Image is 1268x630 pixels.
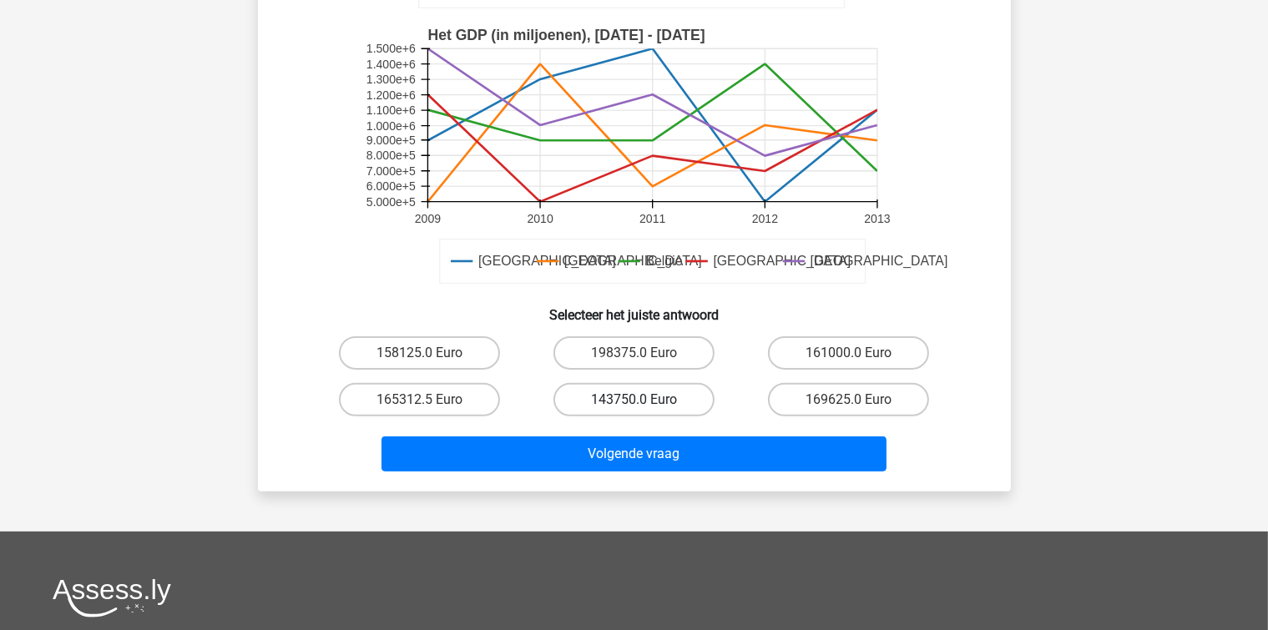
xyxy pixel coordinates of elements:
[768,383,929,416] label: 169625.0 Euro
[339,336,500,370] label: 158125.0 Euro
[366,149,415,163] text: 8.000e+5
[751,212,777,225] text: 2012
[478,255,616,270] text: [GEOGRAPHIC_DATA]
[366,179,415,193] text: 6.000e+5
[553,336,715,370] label: 198375.0 Euro
[527,212,553,225] text: 2010
[639,212,665,225] text: 2011
[366,119,415,133] text: 1.000e+6
[53,578,171,617] img: Assessly logo
[381,436,887,471] button: Volgende vraag
[366,88,415,102] text: 1.200e+6
[366,73,415,86] text: 1.300e+6
[427,27,705,43] text: Het GDP (in miljoenen), [DATE] - [DATE]
[366,195,415,209] text: 5.000e+5
[366,164,415,178] text: 7.000e+5
[285,294,984,323] h6: Selecteer het juiste antwoord
[366,103,415,117] text: 1.100e+6
[645,255,682,269] text: Belgie
[810,255,947,270] text: [GEOGRAPHIC_DATA]
[864,212,890,225] text: 2013
[366,42,415,55] text: 1.500e+6
[366,134,415,147] text: 9.000e+5
[563,255,701,270] text: [GEOGRAPHIC_DATA]
[339,383,500,416] label: 165312.5 Euro
[768,336,929,370] label: 161000.0 Euro
[414,212,440,225] text: 2009
[366,58,415,71] text: 1.400e+6
[553,383,715,416] label: 143750.0 Euro
[713,255,851,270] text: [GEOGRAPHIC_DATA]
